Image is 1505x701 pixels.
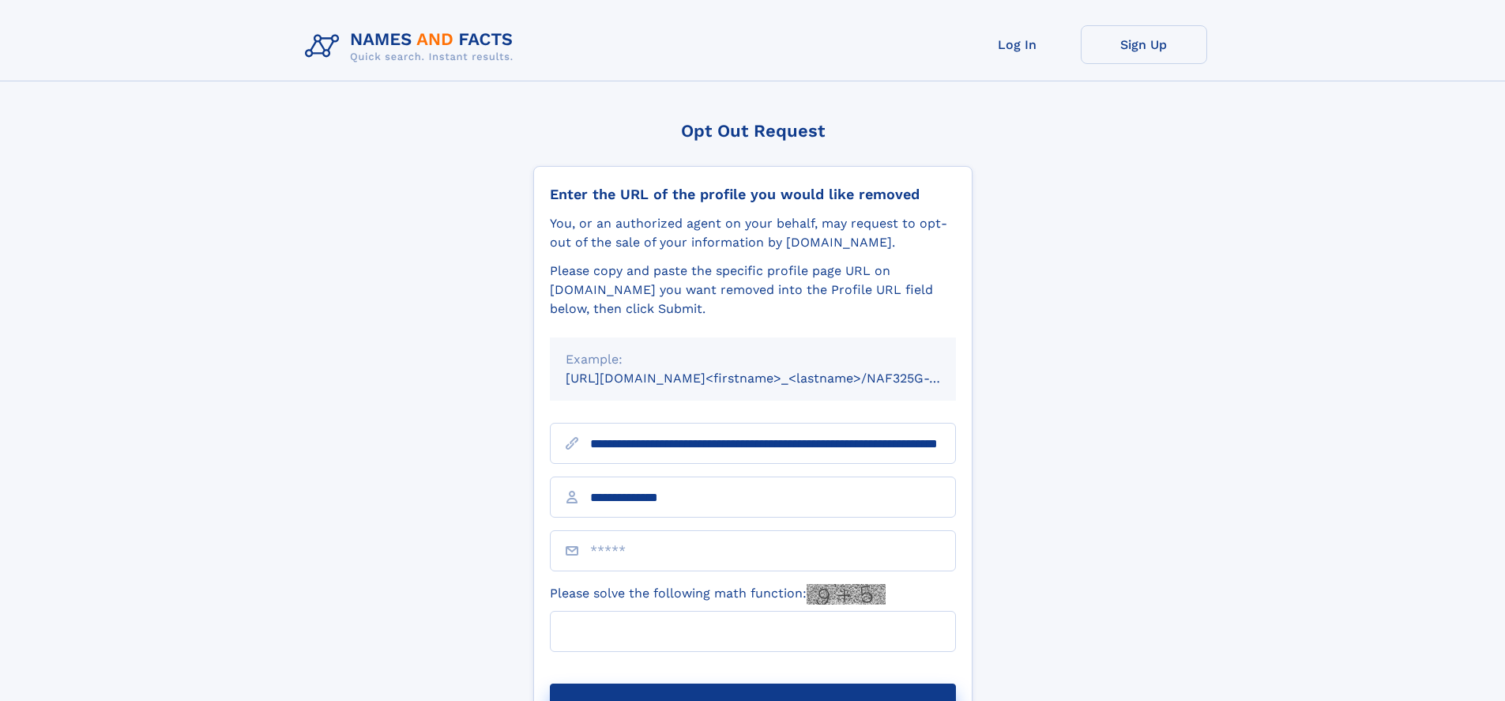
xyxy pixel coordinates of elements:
div: Enter the URL of the profile you would like removed [550,186,956,203]
small: [URL][DOMAIN_NAME]<firstname>_<lastname>/NAF325G-xxxxxxxx [566,371,986,386]
div: Example: [566,350,940,369]
img: Logo Names and Facts [299,25,526,68]
div: Please copy and paste the specific profile page URL on [DOMAIN_NAME] you want removed into the Pr... [550,262,956,318]
div: You, or an authorized agent on your behalf, may request to opt-out of the sale of your informatio... [550,214,956,252]
a: Sign Up [1081,25,1207,64]
a: Log In [954,25,1081,64]
label: Please solve the following math function: [550,584,886,605]
div: Opt Out Request [533,121,973,141]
